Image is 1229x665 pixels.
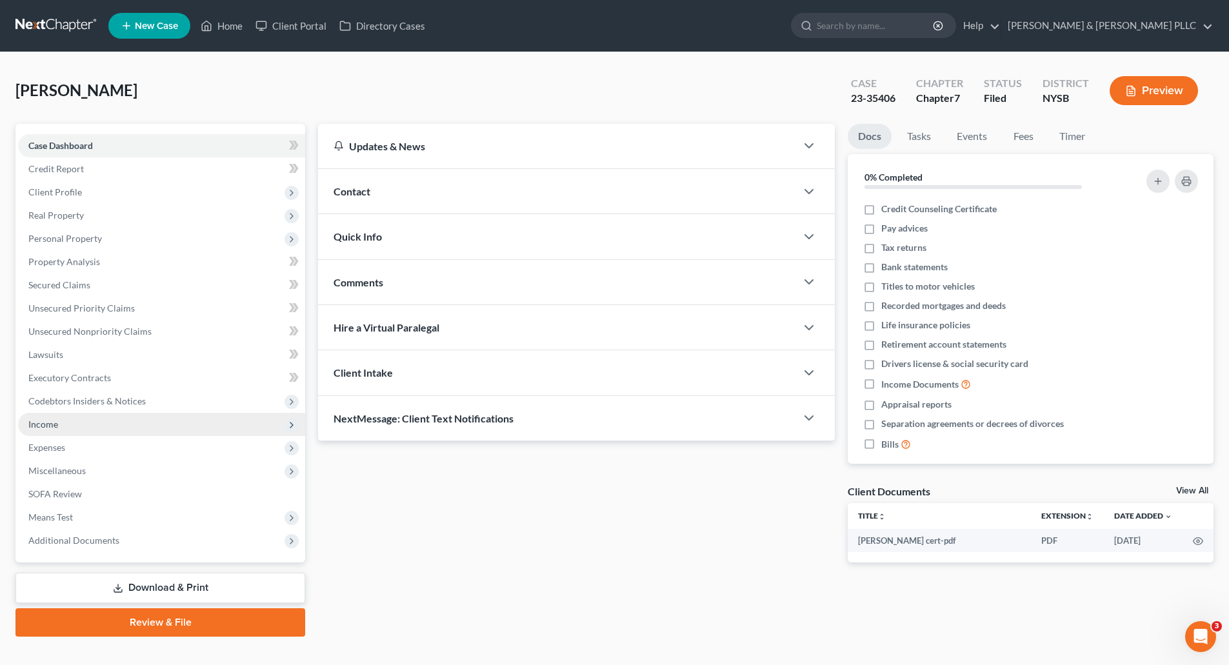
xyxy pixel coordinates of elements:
[28,419,58,430] span: Income
[881,280,975,293] span: Titles to motor vehicles
[334,139,781,153] div: Updates & News
[28,465,86,476] span: Miscellaneous
[881,261,948,273] span: Bank statements
[18,482,305,506] a: SOFA Review
[28,210,84,221] span: Real Property
[984,76,1022,91] div: Status
[334,412,514,424] span: NextMessage: Client Text Notifications
[18,320,305,343] a: Unsecured Nonpriority Claims
[1114,511,1172,521] a: Date Added expand_more
[18,273,305,297] a: Secured Claims
[881,417,1064,430] span: Separation agreements or decrees of divorces
[28,140,93,151] span: Case Dashboard
[18,157,305,181] a: Credit Report
[864,172,923,183] strong: 0% Completed
[334,185,370,197] span: Contact
[1164,513,1172,521] i: expand_more
[18,134,305,157] a: Case Dashboard
[858,511,886,521] a: Titleunfold_more
[15,81,137,99] span: [PERSON_NAME]
[18,343,305,366] a: Lawsuits
[28,303,135,313] span: Unsecured Priority Claims
[18,250,305,273] a: Property Analysis
[333,14,432,37] a: Directory Cases
[851,76,895,91] div: Case
[897,124,941,149] a: Tasks
[1043,76,1089,91] div: District
[28,163,84,174] span: Credit Report
[848,484,930,498] div: Client Documents
[1185,621,1216,652] iframe: Intercom live chat
[18,297,305,320] a: Unsecured Priority Claims
[878,513,886,521] i: unfold_more
[15,573,305,603] a: Download & Print
[334,230,382,243] span: Quick Info
[916,91,963,106] div: Chapter
[1104,529,1183,552] td: [DATE]
[1212,621,1222,631] span: 3
[28,233,102,244] span: Personal Property
[1041,511,1094,521] a: Extensionunfold_more
[881,357,1028,370] span: Drivers license & social security card
[28,349,63,360] span: Lawsuits
[916,76,963,91] div: Chapter
[1001,14,1213,37] a: [PERSON_NAME] & [PERSON_NAME] PLLC
[28,395,146,406] span: Codebtors Insiders & Notices
[881,378,959,391] span: Income Documents
[851,91,895,106] div: 23-35406
[28,186,82,197] span: Client Profile
[1110,76,1198,105] button: Preview
[135,21,178,31] span: New Case
[28,256,100,267] span: Property Analysis
[957,14,1000,37] a: Help
[1086,513,1094,521] i: unfold_more
[334,366,393,379] span: Client Intake
[848,529,1031,552] td: [PERSON_NAME] cert-pdf
[881,222,928,235] span: Pay advices
[1049,124,1095,149] a: Timer
[194,14,249,37] a: Home
[334,276,383,288] span: Comments
[881,398,952,411] span: Appraisal reports
[1043,91,1089,106] div: NYSB
[18,366,305,390] a: Executory Contracts
[881,241,926,254] span: Tax returns
[817,14,935,37] input: Search by name...
[28,372,111,383] span: Executory Contracts
[28,511,73,522] span: Means Test
[28,488,82,499] span: SOFA Review
[15,608,305,637] a: Review & File
[28,279,90,290] span: Secured Claims
[28,442,65,453] span: Expenses
[1176,486,1208,495] a: View All
[28,326,152,337] span: Unsecured Nonpriority Claims
[28,535,119,546] span: Additional Documents
[881,299,1006,312] span: Recorded mortgages and deeds
[249,14,333,37] a: Client Portal
[881,203,997,215] span: Credit Counseling Certificate
[984,91,1022,106] div: Filed
[881,438,899,451] span: Bills
[1003,124,1044,149] a: Fees
[1031,529,1104,552] td: PDF
[848,124,892,149] a: Docs
[334,321,439,333] span: Hire a Virtual Paralegal
[881,319,970,332] span: Life insurance policies
[946,124,997,149] a: Events
[954,92,960,104] span: 7
[881,338,1006,351] span: Retirement account statements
